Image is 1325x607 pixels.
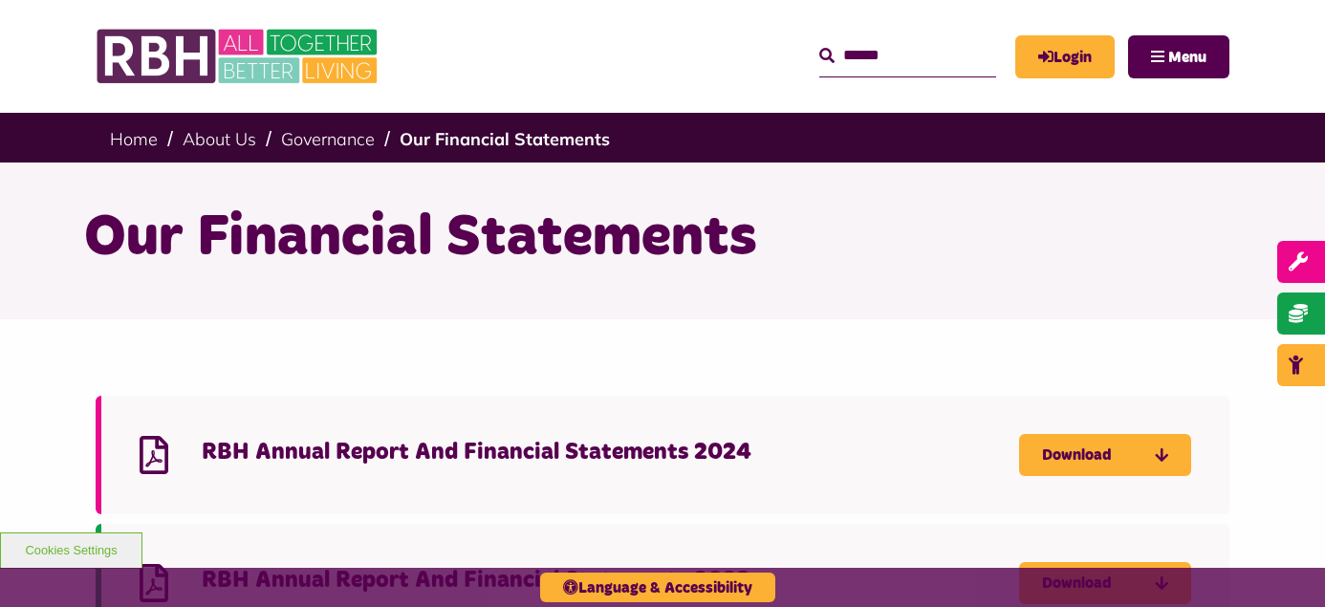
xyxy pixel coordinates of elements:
h4: RBH Annual Report And Financial Statements 2024 [202,438,1019,467]
button: Navigation [1128,35,1229,78]
button: Language & Accessibility [540,573,775,602]
a: About Us [183,128,256,150]
iframe: Netcall Web Assistant for live chat [1239,521,1325,607]
a: Home [110,128,158,150]
a: Governance [281,128,375,150]
a: Our Financial Statements [400,128,610,150]
span: Menu [1168,50,1206,65]
a: MyRBH [1015,35,1115,78]
h4: RBH Annual Report And Financial Statements 2023 [202,566,1019,596]
a: Download [1019,562,1191,604]
a: Download [1019,434,1191,476]
img: RBH [96,19,382,94]
h1: Our Financial Statements [84,201,1241,275]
